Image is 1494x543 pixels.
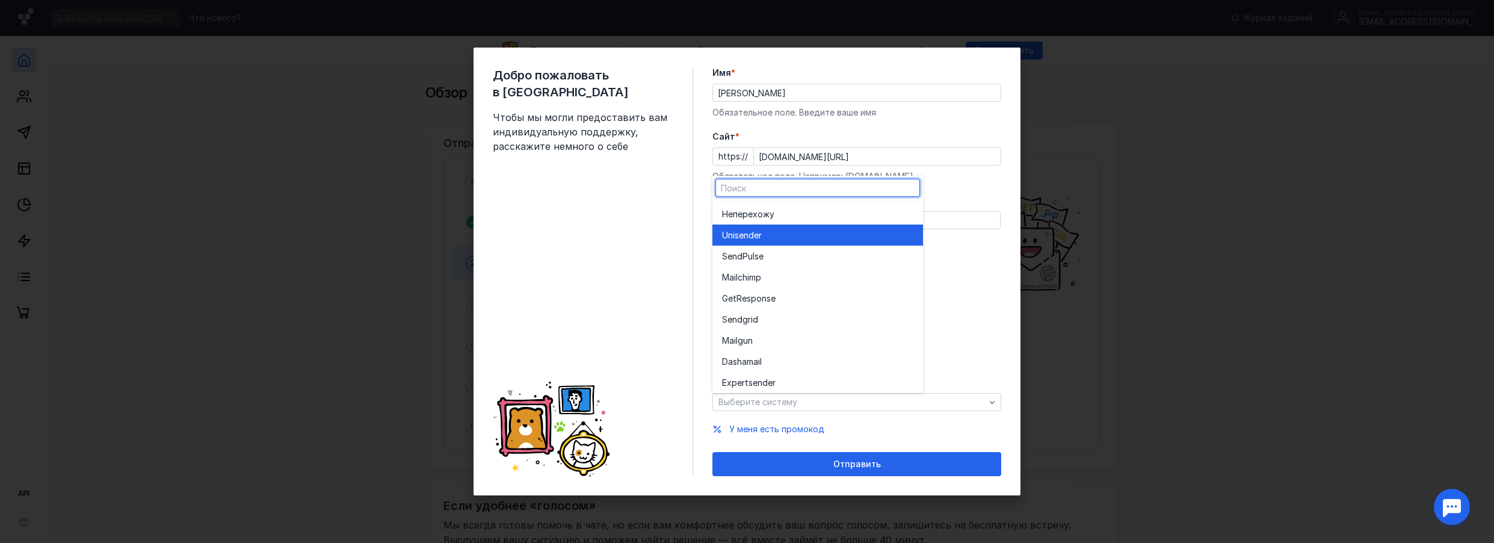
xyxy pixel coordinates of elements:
span: p [756,271,761,284]
span: Sendgr [722,314,751,326]
span: Чтобы мы могли предоставить вам индивидуальную поддержку, расскажите немного о себе [493,110,673,154]
span: e [759,250,764,262]
button: У меня есть промокод [729,423,824,435]
button: Mailgun [712,330,923,351]
div: grid [712,200,923,393]
span: перехожу [733,208,774,220]
span: G [722,293,728,305]
span: Dashamai [722,356,760,368]
span: Mail [722,335,738,347]
button: Неперехожу [712,203,923,225]
button: Mailchimp [712,267,923,288]
button: Unisender [712,225,923,246]
button: Выберите систему [712,393,1001,411]
span: Не [722,208,733,220]
span: Cайт [712,131,735,143]
span: Unisende [722,229,759,241]
span: Имя [712,67,731,79]
button: Expertsender [712,372,923,393]
span: Выберите систему [718,397,797,407]
span: etResponse [728,293,776,305]
span: pertsender [732,377,776,389]
span: Mailchim [722,271,756,284]
span: id [751,314,758,326]
button: SendPulse [712,246,923,267]
span: У меня есть промокод [729,424,824,434]
span: Отправить [833,459,881,470]
button: GetResponse [712,288,923,309]
span: Добро пожаловать в [GEOGRAPHIC_DATA] [493,67,673,101]
div: Обязательное поле. Введите ваше имя [712,107,1001,119]
span: gun [738,335,753,347]
span: r [759,229,762,241]
span: l [760,356,762,368]
span: SendPuls [722,250,759,262]
input: Поиск [716,179,919,196]
div: Обязательное поле. Например: [DOMAIN_NAME] [712,170,1001,182]
button: Sendgrid [712,309,923,330]
button: Dashamail [712,351,923,372]
button: Отправить [712,452,1001,476]
span: Ex [722,377,732,389]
